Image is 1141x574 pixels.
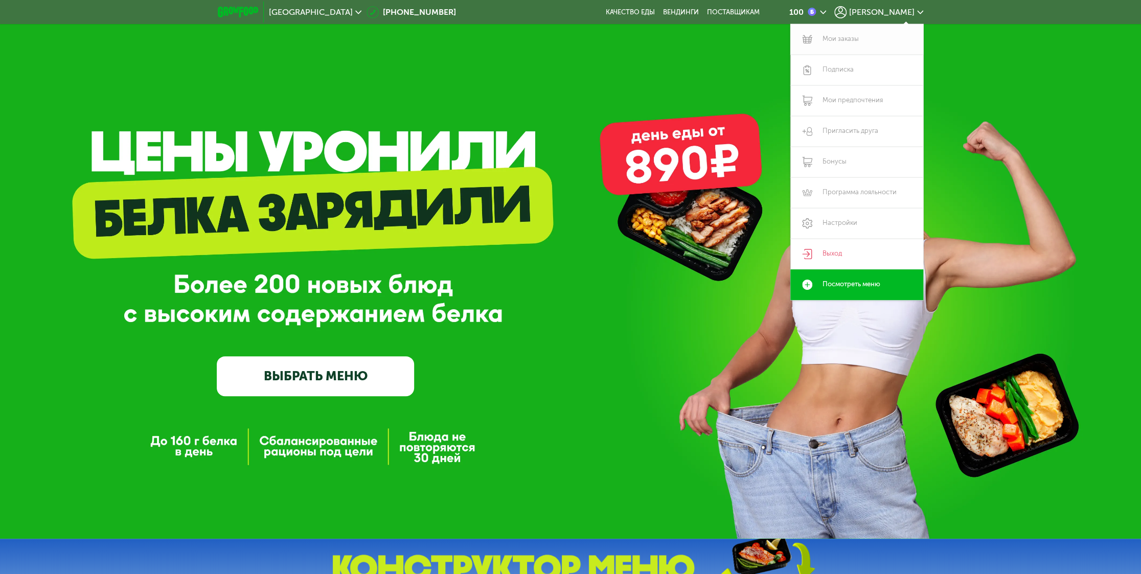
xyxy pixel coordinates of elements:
[790,177,923,208] a: Программа лояльности
[269,8,353,16] span: [GEOGRAPHIC_DATA]
[663,8,699,16] a: Вендинги
[790,239,923,269] a: Выход
[790,24,923,55] a: Мои заказы
[790,269,923,300] a: Посмотреть меню
[790,116,923,147] a: Пригласить друга
[789,8,804,16] div: 100
[707,8,760,16] div: поставщикам
[606,8,655,16] a: Качество еды
[849,8,915,16] span: [PERSON_NAME]
[790,147,923,177] a: Бонусы
[790,85,923,116] a: Мои предпочтения
[217,356,414,396] a: ВЫБРАТЬ МЕНЮ
[367,6,456,18] a: [PHONE_NUMBER]
[790,208,923,239] a: Настройки
[790,55,923,85] a: Подписка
